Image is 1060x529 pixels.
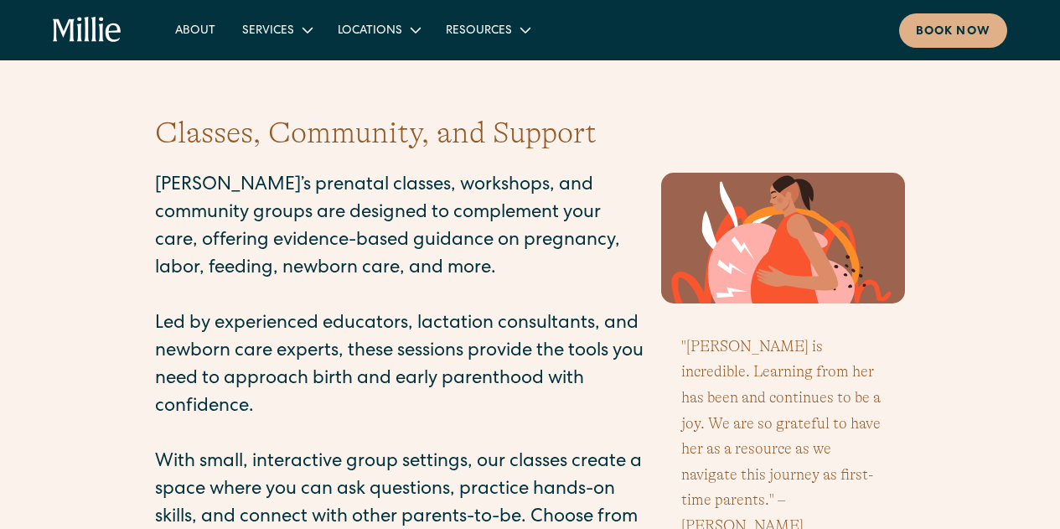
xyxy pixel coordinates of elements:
[162,16,229,44] a: About
[229,16,324,44] div: Services
[155,111,906,156] h1: Classes, Community, and Support
[324,16,432,44] div: Locations
[432,16,542,44] div: Resources
[899,13,1007,48] a: Book now
[446,23,512,40] div: Resources
[338,23,402,40] div: Locations
[661,173,906,303] img: Pregnant person
[242,23,294,40] div: Services
[53,17,122,44] a: home
[916,23,990,41] div: Book now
